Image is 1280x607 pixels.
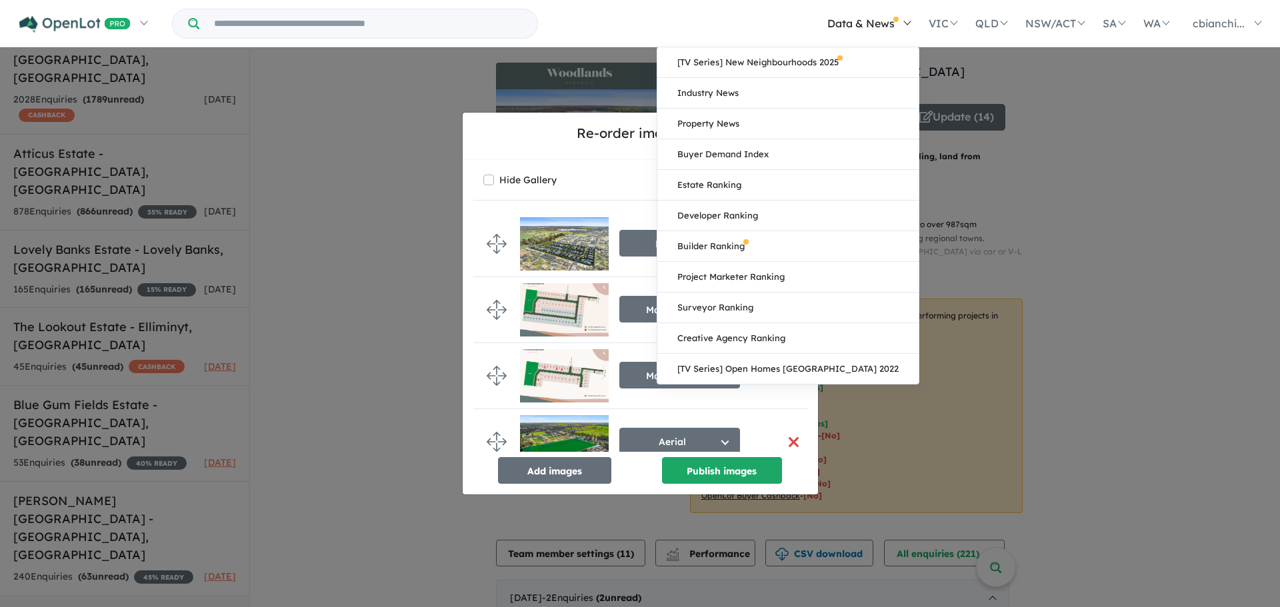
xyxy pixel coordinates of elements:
[520,415,609,468] img: Woodlands%20Estate%20-%20Nagambie___1692064334.jpg
[657,293,919,323] a: Surveyor Ranking
[520,349,609,402] img: Woodlands%20Estate%20-%20Nagambie___1728866576_0.jpg
[619,362,740,388] button: Masterplan
[487,300,507,320] img: drag.svg
[487,234,507,254] img: drag.svg
[657,231,919,262] a: Builder Ranking
[657,354,919,384] a: [TV Series] Open Homes [GEOGRAPHIC_DATA] 2022
[657,47,919,78] a: [TV Series] New Neighbourhoods 2025
[487,366,507,386] img: drag.svg
[520,283,609,336] img: Woodlands%20Estate%20-%20Nagambie___1728866576.jpg
[487,432,507,452] img: drag.svg
[657,78,919,109] a: Industry News
[498,457,611,484] button: Add images
[619,230,740,257] button: Render
[657,323,919,354] a: Creative Agency Ranking
[202,9,535,38] input: Try estate name, suburb, builder or developer
[657,170,919,201] a: Estate Ranking
[619,296,740,322] button: Masterplan
[473,123,790,143] h5: Re-order images
[657,109,919,139] a: Property News
[499,171,557,189] label: Hide Gallery
[19,16,131,33] img: Openlot PRO Logo White
[662,457,782,484] button: Publish images
[657,201,919,231] a: Developer Ranking
[657,139,919,170] a: Buyer Demand Index
[619,428,740,454] button: Aerial
[657,262,919,293] a: Project Marketer Ranking
[1193,17,1245,30] span: cbianchi...
[520,217,609,271] img: Woodlands%20Estate%20-%20Nagambie___1716878445.jpg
